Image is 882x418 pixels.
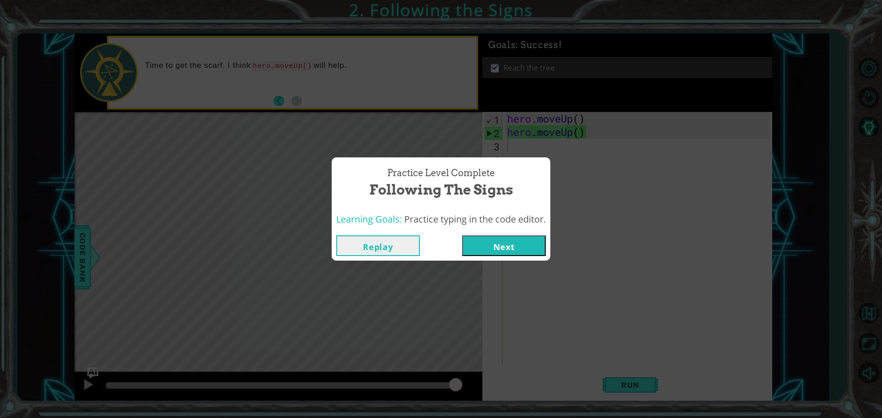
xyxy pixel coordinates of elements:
[462,235,546,256] button: Next
[369,180,513,200] span: Following the Signs
[336,213,402,225] span: Learning Goals:
[387,167,495,180] span: Practice Level Complete
[404,213,546,225] span: Practice typing in the code editor.
[336,235,420,256] button: Replay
